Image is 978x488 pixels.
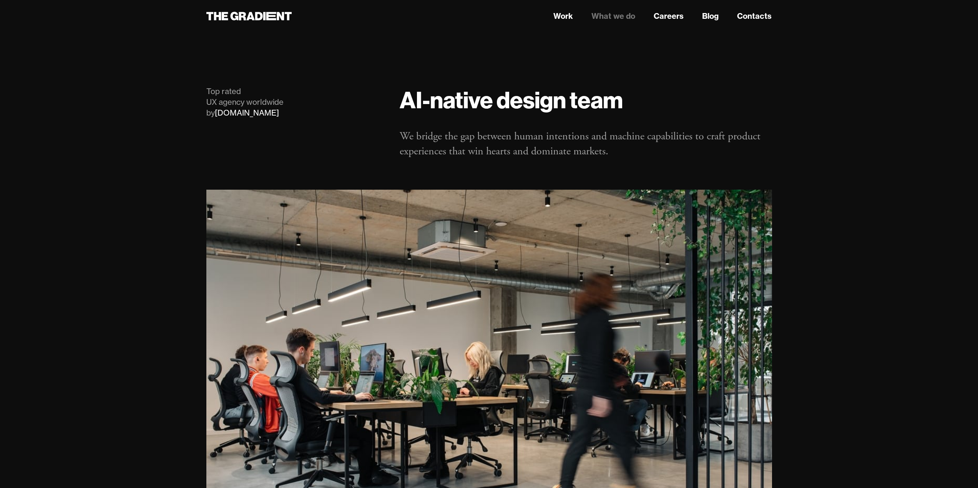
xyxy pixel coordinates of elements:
[702,10,719,22] a: Blog
[400,86,772,114] h1: AI-native design team
[553,10,573,22] a: Work
[737,10,772,22] a: Contacts
[215,108,279,117] a: [DOMAIN_NAME]
[591,10,635,22] a: What we do
[654,10,684,22] a: Careers
[206,86,385,118] div: Top rated UX agency worldwide by
[400,129,772,159] p: We bridge the gap between human intentions and machine capabilities to craft product experiences ...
